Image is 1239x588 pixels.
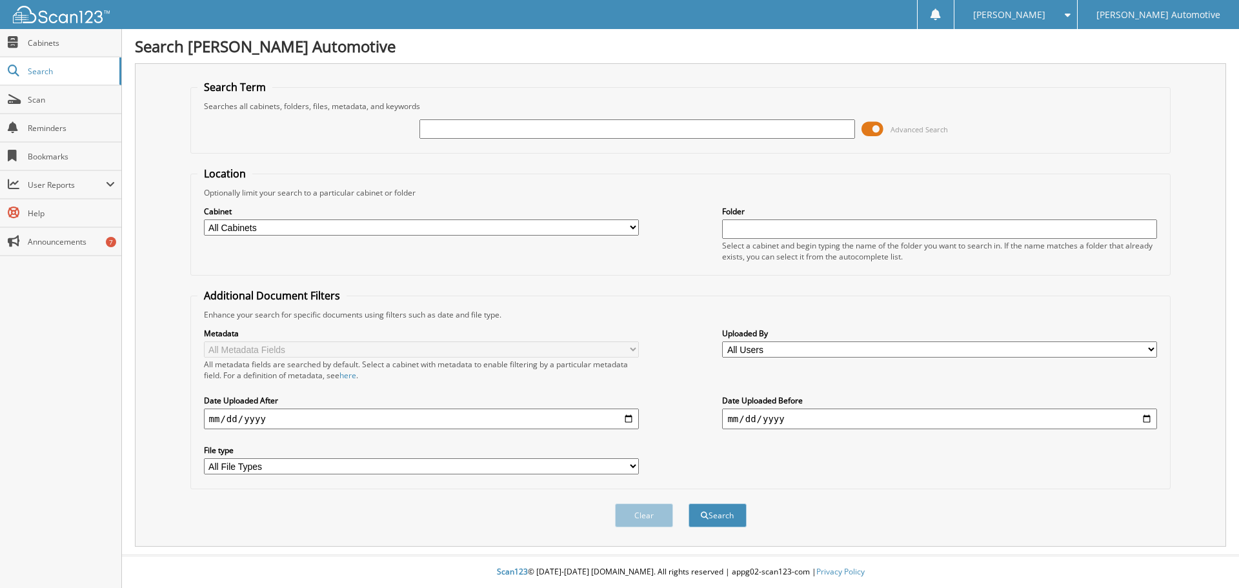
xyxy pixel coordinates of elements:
h1: Search [PERSON_NAME] Automotive [135,35,1226,57]
span: Reminders [28,123,115,134]
span: Scan123 [497,566,528,577]
span: [PERSON_NAME] Automotive [1096,11,1220,19]
div: © [DATE]-[DATE] [DOMAIN_NAME]. All rights reserved | appg02-scan123-com | [122,556,1239,588]
div: Searches all cabinets, folders, files, metadata, and keywords [197,101,1164,112]
span: Bookmarks [28,151,115,162]
div: 7 [106,237,116,247]
span: Advanced Search [891,125,948,134]
button: Search [689,503,747,527]
span: [PERSON_NAME] [973,11,1045,19]
legend: Search Term [197,80,272,94]
input: start [204,409,639,429]
button: Clear [615,503,673,527]
a: here [339,370,356,381]
label: Date Uploaded Before [722,395,1157,406]
div: Optionally limit your search to a particular cabinet or folder [197,187,1164,198]
label: Metadata [204,328,639,339]
a: Privacy Policy [816,566,865,577]
img: scan123-logo-white.svg [13,6,110,23]
span: Search [28,66,113,77]
div: All metadata fields are searched by default. Select a cabinet with metadata to enable filtering b... [204,359,639,381]
label: Uploaded By [722,328,1157,339]
div: Enhance your search for specific documents using filters such as date and file type. [197,309,1164,320]
legend: Additional Document Filters [197,289,347,303]
span: Cabinets [28,37,115,48]
label: Folder [722,206,1157,217]
iframe: Chat Widget [1174,526,1239,588]
label: File type [204,445,639,456]
span: Help [28,208,115,219]
span: Announcements [28,236,115,247]
legend: Location [197,167,252,181]
input: end [722,409,1157,429]
span: Scan [28,94,115,105]
div: Select a cabinet and begin typing the name of the folder you want to search in. If the name match... [722,240,1157,262]
label: Date Uploaded After [204,395,639,406]
label: Cabinet [204,206,639,217]
span: User Reports [28,179,106,190]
